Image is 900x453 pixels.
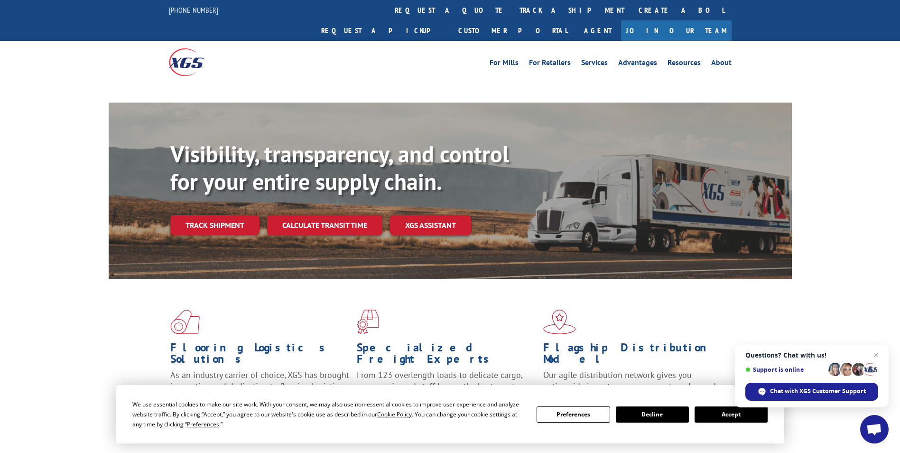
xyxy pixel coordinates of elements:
span: Cookie Policy [377,410,412,418]
span: Our agile distribution network gives you nationwide inventory management on demand. [543,369,718,392]
div: Cookie Consent Prompt [116,385,784,444]
a: About [711,59,732,69]
p: From 123 overlength loads to delicate cargo, our experienced staff knows the best way to move you... [357,369,536,412]
a: Resources [668,59,701,69]
a: Customer Portal [451,20,575,41]
h1: Specialized Freight Experts [357,342,536,369]
h1: Flooring Logistics Solutions [170,342,350,369]
h1: Flagship Distribution Model [543,342,723,369]
img: xgs-icon-focused-on-flooring-red [357,310,379,334]
span: Chat with XGS Customer Support [770,387,866,396]
a: Join Our Team [621,20,732,41]
div: We use essential cookies to make our site work. With your consent, we may also use non-essential ... [132,399,525,429]
a: Services [581,59,608,69]
img: xgs-icon-total-supply-chain-intelligence-red [170,310,200,334]
a: For Retailers [529,59,571,69]
a: Calculate transit time [267,215,382,236]
a: Open chat [860,415,889,444]
span: Questions? Chat with us! [745,351,878,359]
a: Agent [575,20,621,41]
a: Request a pickup [314,20,451,41]
a: For Mills [490,59,519,69]
span: Support is online [745,366,825,373]
a: Advantages [618,59,657,69]
b: Visibility, transparency, and control for your entire supply chain. [170,139,509,196]
span: Preferences [187,420,219,428]
a: Track shipment [170,215,260,235]
a: XGS ASSISTANT [390,215,471,236]
img: xgs-icon-flagship-distribution-model-red [543,310,576,334]
span: Chat with XGS Customer Support [745,383,878,401]
a: [PHONE_NUMBER] [169,5,218,15]
span: As an industry carrier of choice, XGS has brought innovation and dedication to flooring logistics... [170,369,349,403]
button: Accept [695,406,768,423]
button: Decline [616,406,689,423]
button: Preferences [537,406,610,423]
